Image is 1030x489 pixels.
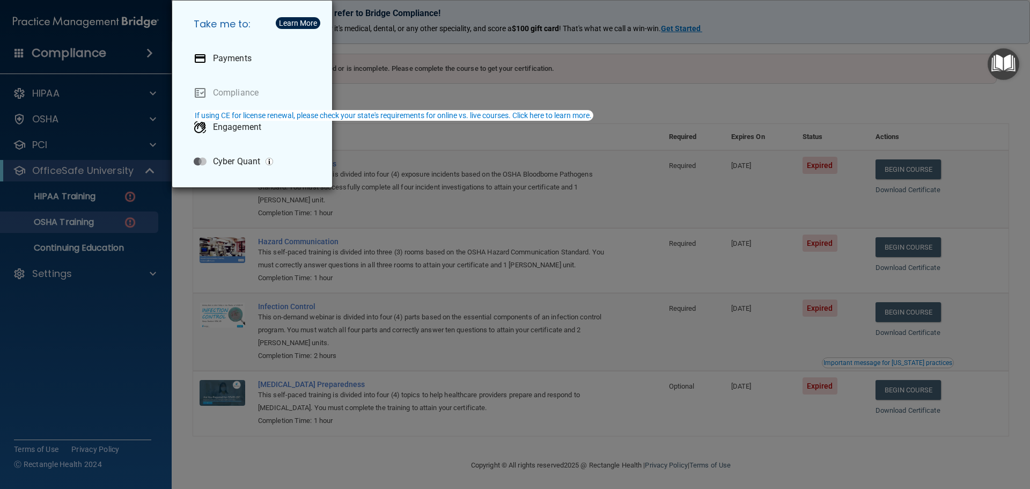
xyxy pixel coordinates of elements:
a: Engagement [185,112,323,142]
a: Payments [185,43,323,74]
p: Cyber Quant [213,156,260,167]
button: Open Resource Center [988,48,1019,80]
p: Payments [213,53,252,64]
button: If using CE for license renewal, please check your state's requirements for online vs. live cours... [193,110,593,121]
a: Compliance [185,78,323,108]
div: If using CE for license renewal, please check your state's requirements for online vs. live cours... [195,112,592,119]
p: Engagement [213,122,261,133]
a: Cyber Quant [185,147,323,177]
h5: Take me to: [185,9,323,39]
div: Learn More [279,19,317,27]
button: Learn More [276,17,320,29]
